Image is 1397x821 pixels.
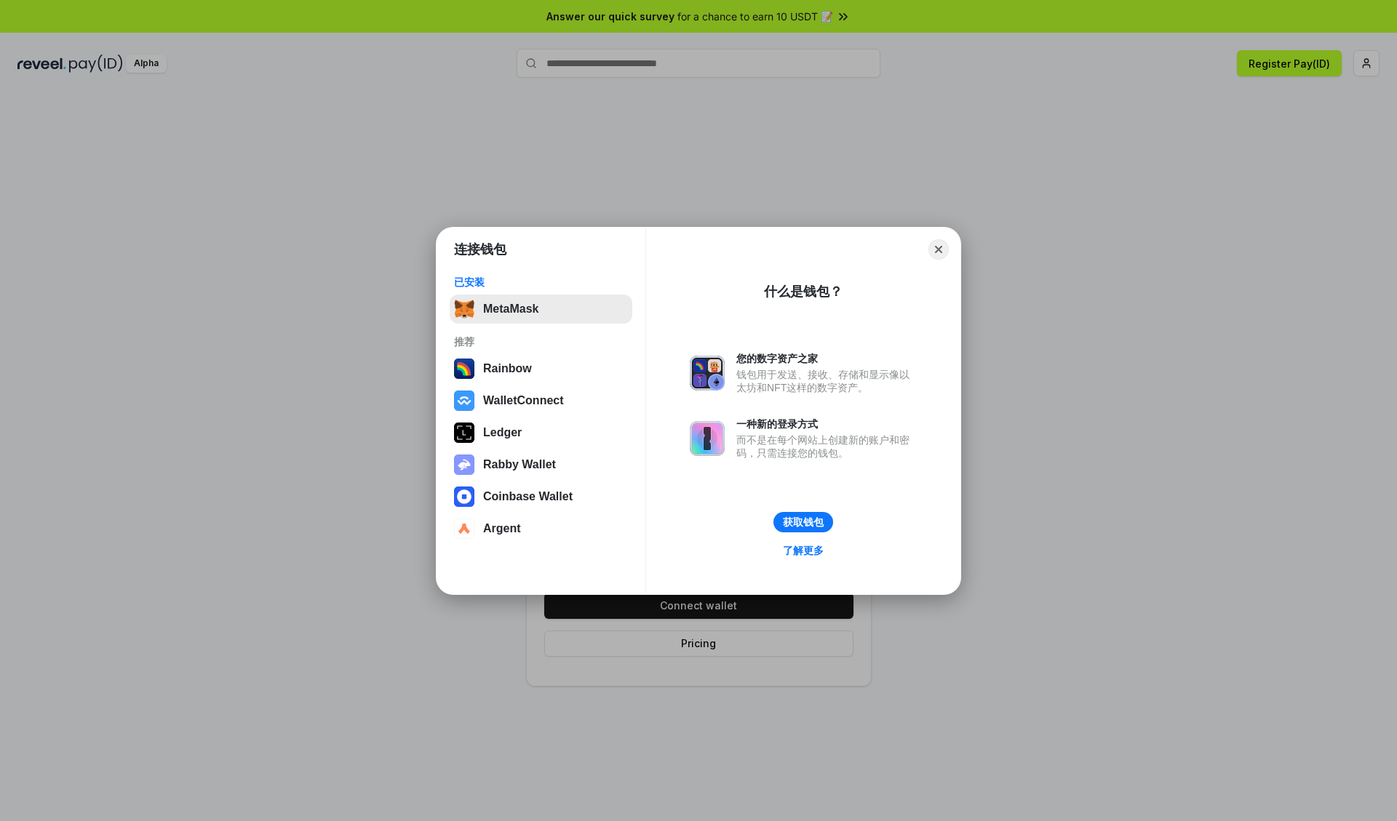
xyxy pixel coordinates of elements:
[736,433,917,460] div: 而不是在每个网站上创建新的账户和密码，只需连接您的钱包。
[454,335,628,348] div: 推荐
[454,454,474,475] img: svg+xml,%3Csvg%20xmlns%3D%22http%3A%2F%2Fwww.w3.org%2F2000%2Fsvg%22%20fill%3D%22none%22%20viewBox...
[454,486,474,507] img: svg+xml,%3Csvg%20width%3D%2228%22%20height%3D%2228%22%20viewBox%3D%220%200%2028%2028%22%20fill%3D...
[450,295,632,324] button: MetaMask
[454,518,474,539] img: svg+xml,%3Csvg%20width%3D%2228%22%20height%3D%2228%22%20viewBox%3D%220%200%2028%2028%22%20fill%3D...
[454,241,506,258] h1: 连接钱包
[690,421,725,456] img: svg+xml,%3Csvg%20xmlns%3D%22http%3A%2F%2Fwww.w3.org%2F2000%2Fsvg%22%20fill%3D%22none%22%20viewBox...
[450,418,632,447] button: Ledger
[454,359,474,379] img: svg+xml,%3Csvg%20width%3D%22120%22%20height%3D%22120%22%20viewBox%3D%220%200%20120%20120%22%20fil...
[783,544,824,557] div: 了解更多
[736,352,917,365] div: 您的数字资产之家
[774,541,832,560] a: 了解更多
[450,450,632,479] button: Rabby Wallet
[450,386,632,415] button: WalletConnect
[764,283,843,300] div: 什么是钱包？
[454,299,474,319] img: svg+xml,%3Csvg%20fill%3D%22none%22%20height%3D%2233%22%20viewBox%3D%220%200%2035%2033%22%20width%...
[928,239,949,260] button: Close
[483,490,573,503] div: Coinbase Wallet
[454,422,474,443] img: svg+xml,%3Csvg%20xmlns%3D%22http%3A%2F%2Fwww.w3.org%2F2000%2Fsvg%22%20width%3D%2228%22%20height%3...
[483,303,538,316] div: MetaMask
[450,514,632,543] button: Argent
[450,354,632,383] button: Rainbow
[483,362,532,375] div: Rainbow
[483,522,521,535] div: Argent
[783,516,824,529] div: 获取钱包
[483,458,556,471] div: Rabby Wallet
[736,368,917,394] div: 钱包用于发送、接收、存储和显示像以太坊和NFT这样的数字资产。
[450,482,632,511] button: Coinbase Wallet
[773,512,833,532] button: 获取钱包
[690,356,725,391] img: svg+xml,%3Csvg%20xmlns%3D%22http%3A%2F%2Fwww.w3.org%2F2000%2Fsvg%22%20fill%3D%22none%22%20viewBox...
[736,417,917,430] div: 一种新的登录方式
[454,276,628,289] div: 已安装
[483,426,522,439] div: Ledger
[454,391,474,411] img: svg+xml,%3Csvg%20width%3D%2228%22%20height%3D%2228%22%20viewBox%3D%220%200%2028%2028%22%20fill%3D...
[483,394,564,407] div: WalletConnect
